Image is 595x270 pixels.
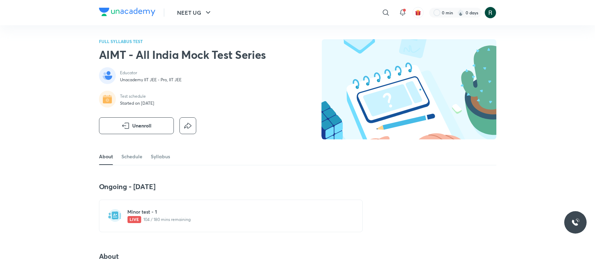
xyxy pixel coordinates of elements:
img: live [127,216,141,223]
p: 104 / 180 mins remaining [127,216,343,223]
img: test [108,208,122,222]
a: Syllabus [151,148,170,165]
img: Khushi Gupta [484,7,496,19]
img: ttu [571,218,580,227]
p: Unacademy IIT JEE - Pro, IIT JEE [120,77,182,83]
h4: Ongoing - [DATE] [99,182,363,191]
p: Started on [DATE] [120,101,154,106]
a: Company Logo [99,8,155,18]
img: avatar [415,9,421,16]
p: FULL SYLLABUS TEST [99,39,266,43]
img: streak [457,9,464,16]
h2: AIMT - All India Mock Test Series [99,48,266,62]
button: NEET UG [173,6,217,20]
h6: Minor test - 1 [127,208,343,215]
span: Unenroll [132,122,151,129]
p: Test schedule [120,94,154,99]
button: Unenroll [99,117,174,134]
p: Educator [120,70,182,76]
a: Schedule [121,148,142,165]
img: Company Logo [99,8,155,16]
a: About [99,148,113,165]
button: avatar [412,7,424,18]
h4: About [99,252,363,261]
